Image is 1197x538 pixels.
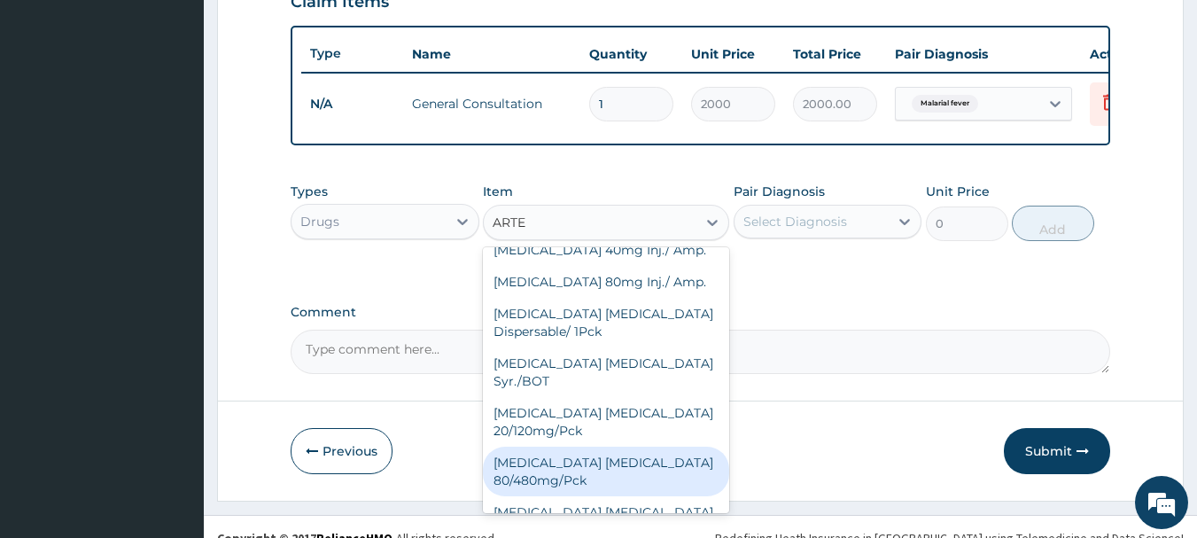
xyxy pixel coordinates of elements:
th: Quantity [580,36,682,72]
button: Add [1012,206,1094,241]
div: [MEDICAL_DATA] [MEDICAL_DATA] Dispersable/ 1Pck [483,298,729,347]
th: Name [403,36,580,72]
div: [MEDICAL_DATA] 80mg Inj./ Amp. [483,266,729,298]
div: Minimize live chat window [291,9,333,51]
td: General Consultation [403,86,580,121]
th: Unit Price [682,36,784,72]
label: Item [483,183,513,200]
div: [MEDICAL_DATA] [MEDICAL_DATA] 20/120mg/Pck [483,397,729,447]
button: Submit [1004,428,1110,474]
label: Comment [291,305,1111,320]
div: Chat with us now [92,99,298,122]
div: [MEDICAL_DATA] [MEDICAL_DATA] 80/480mg/Pck [483,447,729,496]
textarea: Type your message and hit 'Enter' [9,354,338,416]
div: Drugs [300,213,339,230]
div: [MEDICAL_DATA] [MEDICAL_DATA] Syr./BOT [483,347,729,397]
td: N/A [301,88,403,121]
label: Unit Price [926,183,990,200]
button: Previous [291,428,393,474]
th: Pair Diagnosis [886,36,1081,72]
img: d_794563401_company_1708531726252_794563401 [33,89,72,133]
th: Type [301,37,403,70]
th: Total Price [784,36,886,72]
div: [MEDICAL_DATA] 40mg Inj./ Amp. [483,234,729,266]
label: Types [291,184,328,199]
span: We're online! [103,158,245,337]
label: Pair Diagnosis [734,183,825,200]
div: Select Diagnosis [743,213,847,230]
span: Malarial fever [912,95,978,113]
th: Actions [1081,36,1170,72]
